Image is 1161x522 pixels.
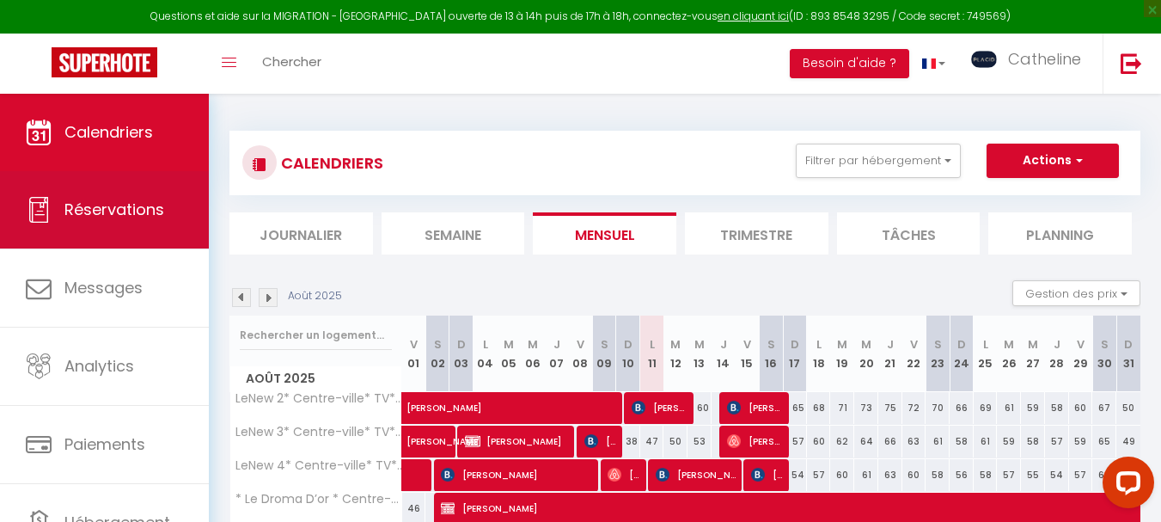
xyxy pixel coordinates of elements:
[878,392,902,424] div: 75
[640,316,664,392] th: 11
[727,425,783,458] span: [PERSON_NAME]
[997,392,1021,424] div: 61
[1121,52,1142,74] img: logout
[983,336,988,353] abbr: L
[521,316,545,392] th: 06
[743,336,751,353] abbr: V
[902,392,926,424] div: 72
[1077,336,1085,353] abbr: V
[830,392,854,424] div: 71
[926,459,950,491] div: 58
[957,336,966,353] abbr: D
[483,336,488,353] abbr: L
[262,52,321,71] span: Chercher
[64,433,145,455] span: Paiements
[1021,392,1045,424] div: 59
[441,458,593,491] span: [PERSON_NAME]
[52,47,157,77] img: Super Booking
[1021,459,1045,491] div: 55
[382,212,525,255] li: Semaine
[528,336,538,353] abbr: M
[233,392,405,405] span: LeNew 2* Centre-ville* TV* WIFI
[410,336,418,353] abbr: V
[1092,316,1116,392] th: 30
[1028,336,1038,353] abbr: M
[736,316,760,392] th: 15
[474,316,498,392] th: 04
[910,336,918,353] abbr: V
[767,336,775,353] abbr: S
[687,426,712,458] div: 53
[1116,316,1140,392] th: 31
[569,316,593,392] th: 08
[837,212,981,255] li: Tâches
[988,212,1132,255] li: Planning
[807,392,831,424] div: 68
[406,416,486,449] span: [PERSON_NAME]
[1092,392,1116,424] div: 67
[449,316,474,392] th: 03
[277,144,383,182] h3: CALENDRIERS
[1045,459,1069,491] div: 54
[854,459,878,491] div: 61
[1124,336,1133,353] abbr: D
[457,336,466,353] abbr: D
[830,426,854,458] div: 62
[233,426,405,439] span: LeNew 3* Centre-ville* TV* WIFI
[434,336,442,353] abbr: S
[624,336,632,353] abbr: D
[1012,280,1140,306] button: Gestion des prix
[950,316,974,392] th: 24
[854,392,878,424] div: 73
[837,336,847,353] abbr: M
[229,212,373,255] li: Journalier
[425,316,449,392] th: 02
[685,212,828,255] li: Trimestre
[1008,48,1081,70] span: Catheline
[950,459,974,491] div: 56
[807,316,831,392] th: 18
[1021,316,1045,392] th: 27
[64,199,164,220] span: Réservations
[1069,459,1093,491] div: 57
[663,426,687,458] div: 50
[974,426,998,458] div: 61
[958,34,1103,94] a: ... Catheline
[233,459,405,472] span: LeNew 4* Centre-ville* TV* WIFI
[233,493,405,506] span: * Le Droma D’or * Centre-ville *TV-HD * Wifi Fibre
[1045,316,1069,392] th: 28
[249,34,334,94] a: Chercher
[759,316,783,392] th: 16
[997,316,1021,392] th: 26
[902,316,926,392] th: 22
[1092,426,1116,458] div: 65
[974,316,998,392] th: 25
[807,459,831,491] div: 57
[1021,426,1045,458] div: 58
[288,288,342,304] p: Août 2025
[727,391,783,424] span: [PERSON_NAME]
[987,144,1119,178] button: Actions
[720,336,727,353] abbr: J
[650,336,655,353] abbr: L
[1069,316,1093,392] th: 29
[796,144,961,178] button: Filtrer par hébergement
[1069,426,1093,458] div: 59
[926,426,950,458] div: 61
[240,320,392,351] input: Rechercher un logement...
[504,336,514,353] abbr: M
[64,277,143,298] span: Messages
[934,336,942,353] abbr: S
[230,366,401,391] span: Août 2025
[783,426,807,458] div: 57
[601,336,608,353] abbr: S
[830,459,854,491] div: 60
[632,391,687,424] span: [PERSON_NAME]
[1045,426,1069,458] div: 57
[694,336,705,353] abbr: M
[878,459,902,491] div: 63
[861,336,871,353] abbr: M
[1089,450,1161,522] iframe: LiveChat chat widget
[902,426,926,458] div: 63
[718,9,789,23] a: en cliquant ici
